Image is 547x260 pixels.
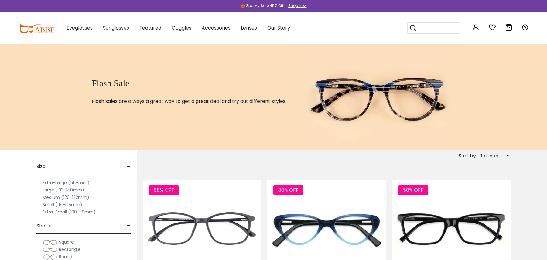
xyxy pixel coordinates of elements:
span: Lenses [241,24,257,31]
p: Flash sales are always a great way to get a great deal and try out different styles. [92,98,286,105]
span: - [127,159,131,174]
label: Extra-Large (141+mm) [43,179,90,186]
img: Square.png [43,239,58,245]
img: abbeglasses.com [19,23,54,33]
span: Relevance [479,150,504,161]
span: Accessories [202,24,231,31]
span: Sunglasses [103,24,129,31]
h1: Flash Sale [92,78,286,89]
span: 88% OFF [149,185,179,195]
span: Featured [139,24,161,31]
span: Goggles [172,24,191,31]
span: 80% OFF [273,185,303,195]
label: Large (133-140mm) [43,186,84,194]
label: Extra-Small (100-118mm) [43,208,96,216]
div: 🎃 Spooky Sale 45% Off! [241,3,284,9]
span: Sort by: [459,152,477,159]
span: Round [59,254,72,260]
img: flash sale [302,44,456,150]
span: - [127,219,131,233]
span: Square [59,239,74,245]
a: Shop now [285,3,307,8]
span: Size [36,159,46,174]
img: Round.png [43,254,58,260]
span: Eyeglasses [67,24,93,31]
span: 50% OFF [398,185,428,195]
img: Rectangle.png [43,247,58,253]
span: Shape [36,219,52,233]
span: Our Story [267,24,290,31]
label: Medium (126-132mm) [43,194,89,201]
span: Rectangle [59,246,80,252]
label: Small (119-125mm) [43,201,82,208]
div: Shop now [288,3,307,9]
